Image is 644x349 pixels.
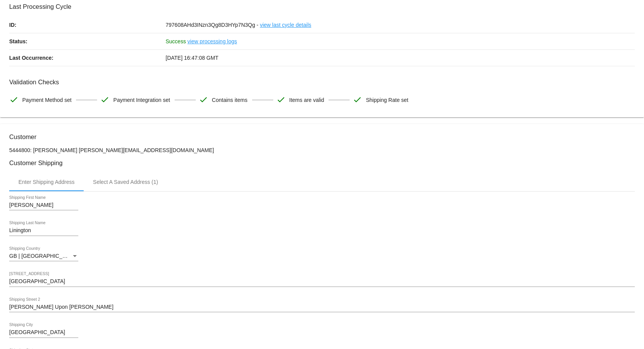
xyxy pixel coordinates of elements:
[22,92,71,108] span: Payment Method set
[9,147,635,153] p: 5444800: [PERSON_NAME] [PERSON_NAME][EMAIL_ADDRESS][DOMAIN_NAME]
[9,253,145,259] span: GB | [GEOGRAPHIC_DATA] and [GEOGRAPHIC_DATA]
[289,92,324,108] span: Items are valid
[100,95,109,104] mat-icon: check
[93,179,158,185] div: Select A Saved Address (1)
[9,253,78,259] mat-select: Shipping Country
[212,92,248,108] span: Contains items
[9,202,78,208] input: Shipping First Name
[9,304,635,310] input: Shipping Street 2
[166,55,218,61] span: [DATE] 16:47:08 GMT
[9,33,166,49] p: Status:
[353,95,362,104] mat-icon: check
[9,95,18,104] mat-icon: check
[276,95,286,104] mat-icon: check
[9,329,78,336] input: Shipping City
[9,279,635,285] input: Shipping Street 1
[366,92,408,108] span: Shipping Rate set
[260,17,311,33] a: view last cycle details
[9,133,635,141] h3: Customer
[18,179,74,185] div: Enter Shipping Address
[9,228,78,234] input: Shipping Last Name
[166,22,259,28] span: 797608AHd3INzn3Qg8D3HYp7N3Qg -
[187,33,237,49] a: view processing logs
[9,3,635,10] h3: Last Processing Cycle
[166,38,186,44] span: Success
[9,17,166,33] p: ID:
[113,92,170,108] span: Payment Integration set
[9,50,166,66] p: Last Occurrence:
[199,95,208,104] mat-icon: check
[9,159,635,167] h3: Customer Shipping
[9,79,635,86] h3: Validation Checks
